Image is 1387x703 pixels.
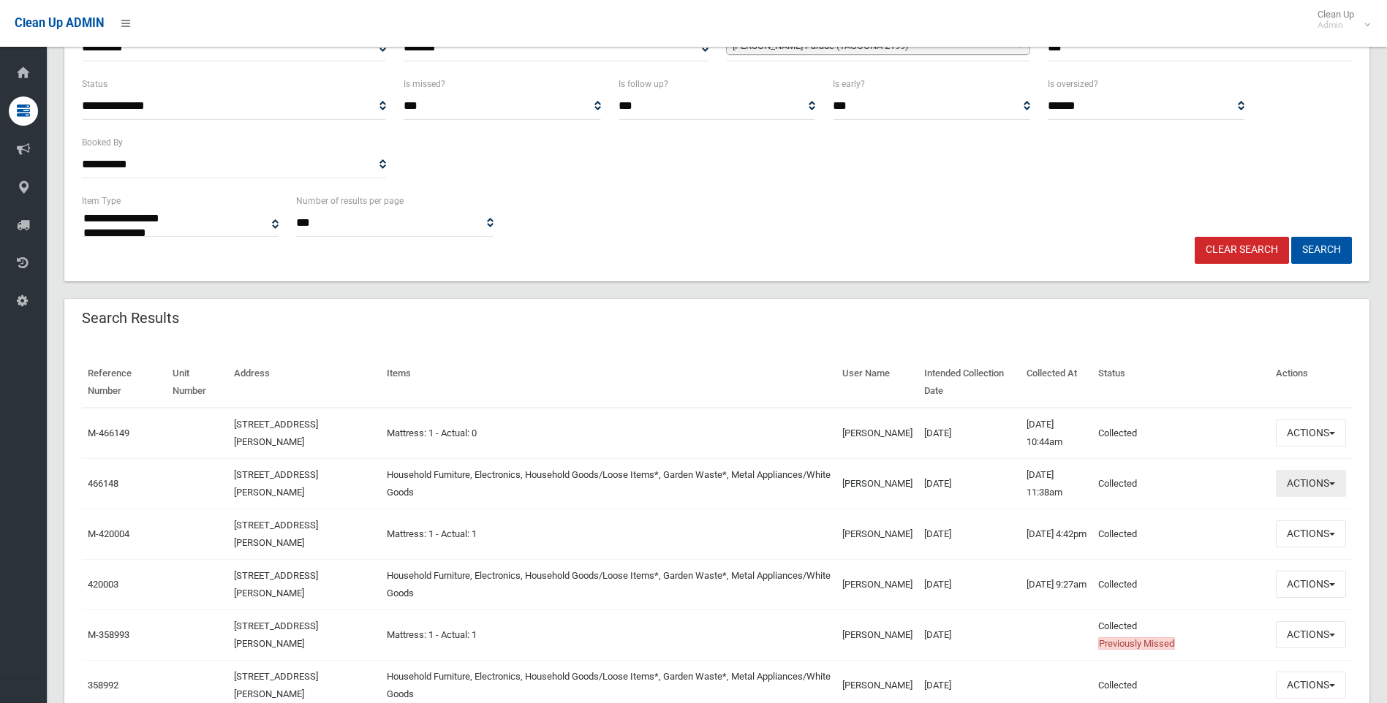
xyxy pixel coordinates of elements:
span: Previously Missed [1098,637,1175,650]
a: M-466149 [88,427,129,438]
a: M-358993 [88,629,129,640]
td: [DATE] 4:42pm [1021,509,1093,559]
button: Actions [1276,621,1346,648]
th: Address [228,357,382,408]
th: Unit Number [167,357,227,408]
td: Household Furniture, Electronics, Household Goods/Loose Items*, Garden Waste*, Metal Appliances/W... [381,559,836,609]
td: [PERSON_NAME] [836,609,918,660]
label: Is follow up? [619,76,668,92]
a: [STREET_ADDRESS][PERSON_NAME] [234,620,318,649]
a: 358992 [88,680,118,691]
button: Actions [1276,419,1346,446]
td: Collected [1092,609,1270,660]
th: Intended Collection Date [918,357,1020,408]
td: Collected [1092,408,1270,459]
td: [PERSON_NAME] [836,559,918,609]
label: Is missed? [404,76,445,92]
a: M-420004 [88,528,129,539]
label: Is early? [833,76,865,92]
th: Reference Number [82,357,167,408]
button: Actions [1276,571,1346,598]
th: Items [381,357,836,408]
button: Actions [1276,470,1346,497]
td: Mattress: 1 - Actual: 0 [381,408,836,459]
button: Search [1291,237,1352,264]
td: Mattress: 1 - Actual: 1 [381,509,836,559]
label: Status [82,76,107,92]
button: Actions [1276,672,1346,699]
td: [DATE] 11:38am [1021,458,1093,509]
td: [PERSON_NAME] [836,458,918,509]
label: Item Type [82,193,121,209]
th: Collected At [1021,357,1093,408]
a: Clear Search [1195,237,1289,264]
a: 420003 [88,579,118,590]
a: [STREET_ADDRESS][PERSON_NAME] [234,520,318,548]
td: [PERSON_NAME] [836,509,918,559]
td: [DATE] 9:27am [1021,559,1093,609]
a: [STREET_ADDRESS][PERSON_NAME] [234,570,318,598]
a: [STREET_ADDRESS][PERSON_NAME] [234,469,318,498]
span: Clean Up ADMIN [15,16,104,30]
a: [STREET_ADDRESS][PERSON_NAME] [234,671,318,699]
td: [PERSON_NAME] [836,408,918,459]
td: Collected [1092,509,1270,559]
th: Actions [1270,357,1352,408]
button: Actions [1276,520,1346,547]
label: Number of results per page [296,193,404,209]
label: Is oversized? [1048,76,1098,92]
td: [DATE] [918,559,1020,609]
th: User Name [836,357,918,408]
header: Search Results [64,304,197,332]
td: Collected [1092,559,1270,609]
a: 466148 [88,478,118,489]
td: [DATE] [918,458,1020,509]
td: [DATE] [918,408,1020,459]
span: Clean Up [1310,9,1369,31]
label: Booked By [82,134,123,151]
th: Status [1092,357,1270,408]
td: Mattress: 1 - Actual: 1 [381,609,836,660]
td: [DATE] 10:44am [1021,408,1093,459]
td: [DATE] [918,509,1020,559]
td: Collected [1092,458,1270,509]
td: [DATE] [918,609,1020,660]
td: Household Furniture, Electronics, Household Goods/Loose Items*, Garden Waste*, Metal Appliances/W... [381,458,836,509]
small: Admin [1318,20,1354,31]
a: [STREET_ADDRESS][PERSON_NAME] [234,419,318,447]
